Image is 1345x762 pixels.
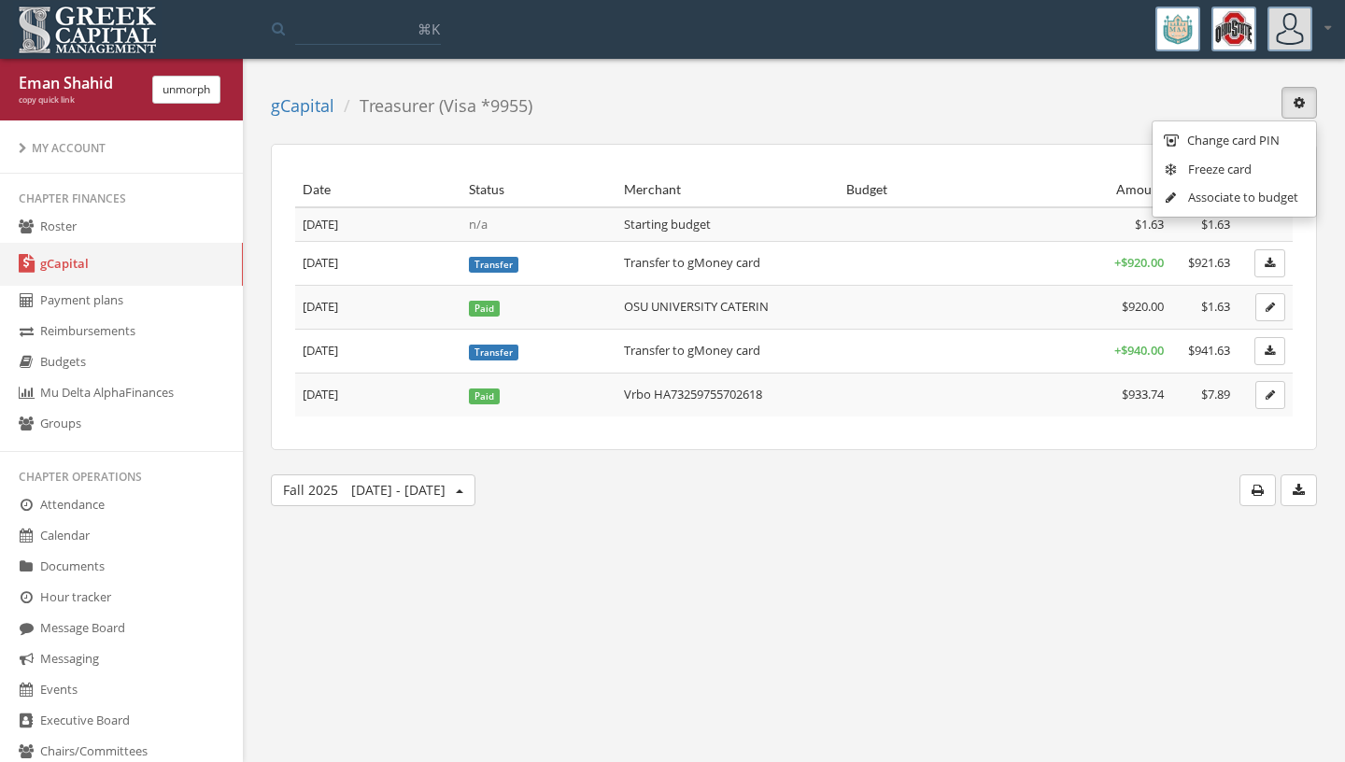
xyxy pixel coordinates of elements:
a: Associate to budget [1159,183,1310,212]
td: Transfer to gMoney card [616,329,838,373]
td: Starting budget [616,207,838,241]
span: [DATE] [303,216,338,233]
div: Merchant [624,180,830,199]
span: $921.63 [1188,254,1230,271]
li: Treasurer (Visa *9955) [334,94,532,119]
span: $7.89 [1201,386,1230,402]
div: My Account [19,140,224,156]
span: [DATE] [303,342,338,359]
div: copy quick link [19,94,138,106]
div: Budget [846,180,998,199]
div: Date [303,180,454,199]
div: Eman Shahid [19,73,138,94]
span: $941.63 [1188,342,1230,359]
div: Amount [1012,180,1164,199]
span: [DATE] [303,386,338,402]
td: n/a [461,207,616,241]
span: ⌘K [418,20,440,38]
span: $920.00 [1122,298,1164,315]
td: Transfer to gMoney card [616,241,838,285]
td: OSU UNIVERSITY CATERIN [616,285,838,329]
span: Transfer [469,345,518,361]
span: + $920.00 [1114,254,1164,271]
span: Fall 2025 [283,481,446,499]
span: Paid [469,301,500,317]
span: + $940.00 [1114,342,1164,359]
span: Transfer [469,257,518,274]
button: Fall 2025[DATE] - [DATE] [271,474,475,506]
td: Vrbo HA73259755702618 [616,373,838,416]
a: Freeze card [1159,155,1310,184]
span: Paid [469,388,500,405]
span: $1.63 [1201,216,1230,233]
a: gCapital [271,94,334,117]
span: [DATE] [303,254,338,271]
span: [DATE] [303,298,338,315]
span: $1.63 [1135,216,1164,233]
span: $933.74 [1122,386,1164,402]
span: $1.63 [1201,298,1230,315]
a: Change card PIN [1159,126,1310,155]
div: Status [469,180,609,199]
span: [DATE] - [DATE] [351,481,446,499]
button: unmorph [152,76,220,104]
